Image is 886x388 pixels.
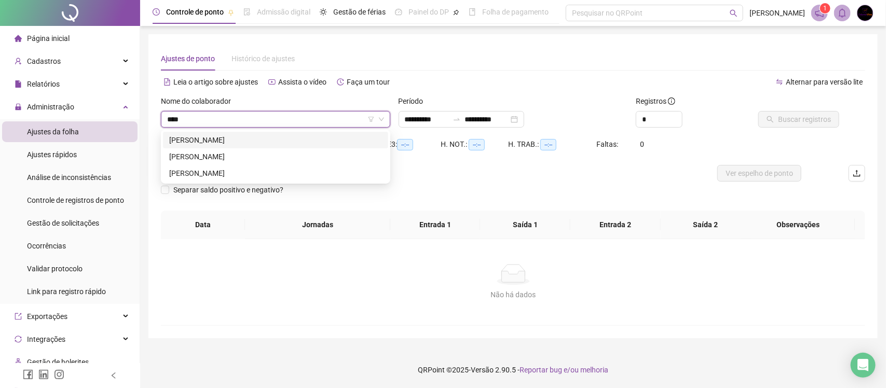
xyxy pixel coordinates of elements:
[397,139,413,150] span: --:--
[378,116,385,122] span: down
[786,78,863,86] span: Alternar para versão lite
[382,138,441,150] div: HE 3:
[169,134,382,146] div: [PERSON_NAME]
[540,139,556,150] span: --:--
[166,8,224,16] span: Controle de ponto
[38,369,49,380] span: linkedin
[228,9,234,16] span: pushpin
[482,8,549,16] span: Folha de pagamento
[243,8,251,16] span: file-done
[851,353,876,378] div: Open Intercom Messenger
[268,78,276,86] span: youtube
[27,34,70,43] span: Página inicial
[173,78,258,86] span: Leia o artigo sobre ajustes
[140,352,886,388] footer: QRPoint © 2025 - 2.90.5 -
[15,35,22,42] span: home
[838,8,847,18] span: bell
[741,211,855,239] th: Observações
[153,8,160,16] span: clock-circle
[636,95,675,107] span: Registros
[163,165,388,182] div: FLAVIA CAROLINE BOSCOLO DE ANDRADE
[776,78,783,86] span: swap
[480,211,570,239] th: Saída 1
[27,219,99,227] span: Gestão de solicitações
[169,184,288,196] span: Separar saldo positivo e negativo?
[820,3,830,13] sup: 1
[169,151,382,162] div: [PERSON_NAME]
[441,138,508,150] div: H. NOT.:
[15,58,22,65] span: user-add
[333,8,386,16] span: Gestão de férias
[668,98,675,105] span: info-circle
[395,8,402,16] span: dashboard
[27,103,74,111] span: Administração
[257,8,310,16] span: Admissão digital
[453,9,459,16] span: pushpin
[399,95,430,107] label: Período
[15,313,22,320] span: export
[347,78,390,86] span: Faça um tour
[368,116,374,122] span: filter
[278,78,326,86] span: Assista o vídeo
[27,173,111,182] span: Análise de inconsistências
[27,358,89,366] span: Gestão de holerites
[730,9,738,17] span: search
[231,54,295,63] span: Histórico de ajustes
[815,8,824,18] span: notification
[27,150,77,159] span: Ajustes rápidos
[161,95,238,107] label: Nome do colaborador
[173,289,853,300] div: Não há dados
[15,358,22,366] span: apartment
[169,168,382,179] div: [PERSON_NAME]
[27,335,65,343] span: Integrações
[453,115,461,123] span: swap-right
[640,140,645,148] span: 0
[15,336,22,343] span: sync
[390,211,481,239] th: Entrada 1
[320,8,327,16] span: sun
[570,211,661,239] th: Entrada 2
[27,80,60,88] span: Relatórios
[23,369,33,380] span: facebook
[245,211,390,239] th: Jornadas
[27,265,83,273] span: Validar protocolo
[27,57,61,65] span: Cadastros
[163,78,171,86] span: file-text
[749,7,805,19] span: [PERSON_NAME]
[469,8,476,16] span: book
[27,128,79,136] span: Ajustes da folha
[471,366,494,374] span: Versão
[161,54,215,63] span: Ajustes de ponto
[469,139,485,150] span: --:--
[15,80,22,88] span: file
[717,165,801,182] button: Ver espelho de ponto
[508,138,596,150] div: H. TRAB.:
[27,312,67,321] span: Exportações
[758,111,839,128] button: Buscar registros
[853,169,861,177] span: upload
[520,366,608,374] span: Reportar bug e/ou melhoria
[749,219,847,230] span: Observações
[54,369,64,380] span: instagram
[453,115,461,123] span: to
[824,5,827,12] span: 1
[15,103,22,110] span: lock
[27,287,106,296] span: Link para registro rápido
[857,5,873,21] img: 91220
[27,196,124,204] span: Controle de registros de ponto
[110,372,117,379] span: left
[161,211,245,239] th: Data
[408,8,449,16] span: Painel do DP
[337,78,344,86] span: history
[163,132,388,148] div: CAROLAINE DE A SOUZA DA SILVA
[661,211,751,239] th: Saída 2
[163,148,388,165] div: CAROLINE MUNIZ DE SOUSA
[596,140,620,148] span: Faltas:
[27,242,66,250] span: Ocorrências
